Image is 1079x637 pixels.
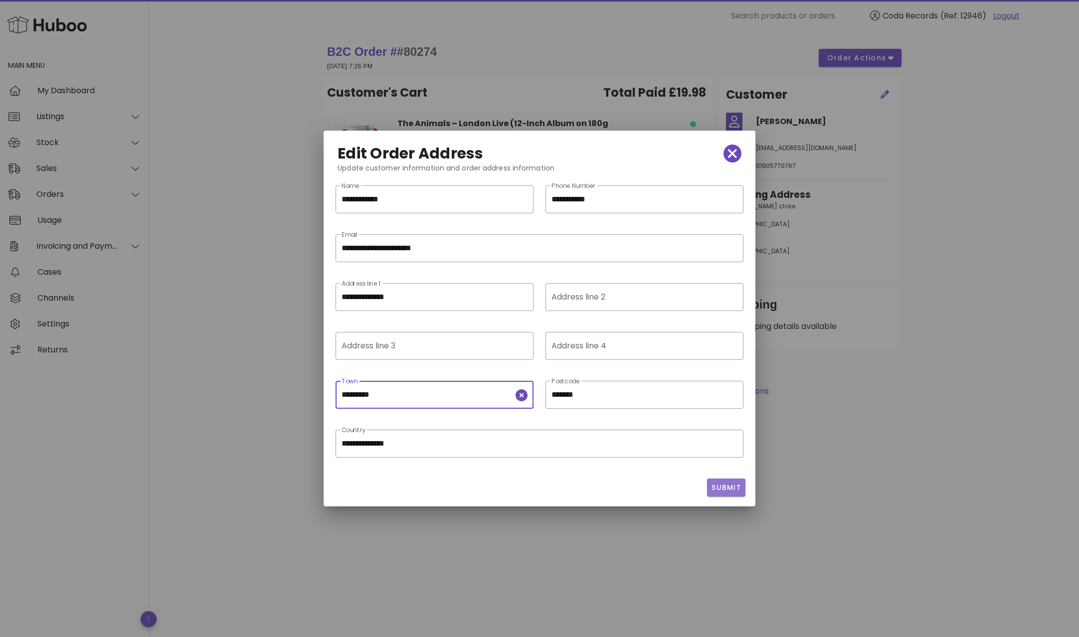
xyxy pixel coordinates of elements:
[342,231,358,239] label: Email
[551,182,596,190] label: Phone Number
[342,378,358,385] label: Town
[551,378,579,385] label: Postcode
[711,482,741,493] span: Submit
[342,280,380,288] label: Address line 1
[516,389,528,401] button: clear icon
[342,182,359,190] label: Name
[338,146,484,161] h2: Edit Order Address
[342,427,365,434] label: Country
[330,162,749,181] div: Update customer information and order address information
[707,478,745,496] button: Submit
